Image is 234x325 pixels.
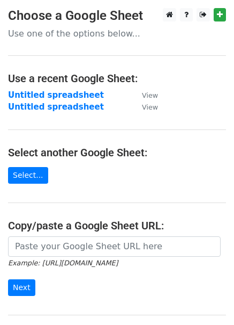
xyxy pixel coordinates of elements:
[8,236,221,257] input: Paste your Google Sheet URL here
[8,8,226,24] h3: Choose a Google Sheet
[8,259,118,267] small: Example: [URL][DOMAIN_NAME]
[8,72,226,85] h4: Use a recent Google Sheet:
[8,28,226,39] p: Use one of the options below...
[131,90,158,100] a: View
[8,146,226,159] h4: Select another Google Sheet:
[8,219,226,232] h4: Copy/paste a Google Sheet URL:
[142,103,158,111] small: View
[8,90,104,100] a: Untitled spreadsheet
[142,91,158,99] small: View
[131,102,158,112] a: View
[8,167,48,184] a: Select...
[8,279,35,296] input: Next
[8,102,104,112] a: Untitled spreadsheet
